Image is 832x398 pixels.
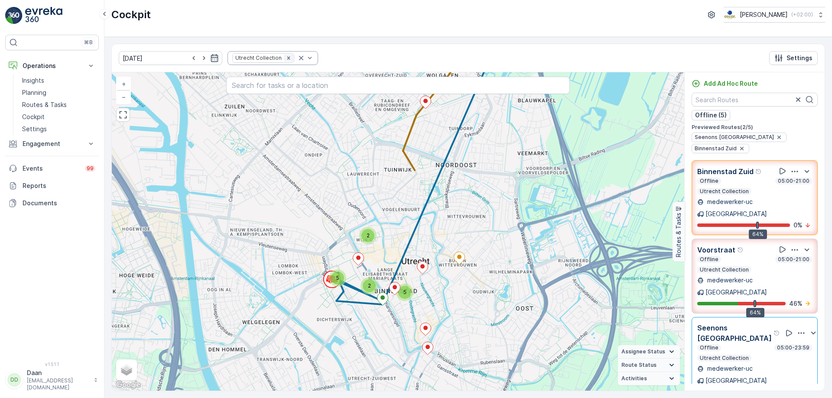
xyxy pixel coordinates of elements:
[746,308,764,317] div: 64%
[786,54,812,62] p: Settings
[19,111,99,123] a: Cockpit
[705,288,767,297] p: [GEOGRAPHIC_DATA]
[692,93,818,107] input: Search Routes
[5,57,99,74] button: Operations
[724,7,825,23] button: [PERSON_NAME](+02:00)
[699,256,719,263] p: Offline
[27,377,89,391] p: [EMAIL_ADDRESS][DOMAIN_NAME]
[233,54,283,62] div: Utrecht Collection
[776,344,810,351] p: 05:00-23:59
[705,197,753,206] p: medewerker-uc
[749,230,767,239] div: 64%
[5,194,99,212] a: Documents
[621,362,656,369] span: Route Status
[699,178,719,184] p: Offline
[697,166,754,177] p: Binnenstad Zuid
[777,256,810,263] p: 05:00-21:00
[773,330,780,337] div: Help Tooltip Icon
[695,111,727,120] p: Offline (5)
[117,360,136,379] a: Layers
[674,213,683,257] p: Routes & Tasks
[618,372,680,385] summary: Activities
[396,284,413,301] div: 5
[699,344,719,351] p: Offline
[19,87,99,99] a: Planning
[737,246,744,253] div: Help Tooltip Icon
[22,113,45,121] p: Cockpit
[5,362,99,367] span: v 1.51.1
[791,11,813,18] p: ( +02:00 )
[789,299,803,308] p: 46 %
[329,269,346,287] div: 5
[27,369,89,377] p: Daan
[19,74,99,87] a: Insights
[111,8,151,22] p: Cockpit
[740,10,788,19] p: [PERSON_NAME]
[23,139,81,148] p: Engagement
[699,188,750,195] p: Utrecht Collection
[621,375,647,382] span: Activities
[697,323,772,343] p: Seenons [GEOGRAPHIC_DATA]
[704,79,758,88] p: Add Ad Hoc Route
[793,221,803,230] p: 0 %
[699,355,750,362] p: Utrecht Collection
[403,289,406,295] span: 5
[769,51,818,65] button: Settings
[22,76,44,85] p: Insights
[122,93,126,100] span: −
[361,277,378,294] div: 2
[25,7,62,24] img: logo_light-DOdMpM7g.png
[695,145,737,152] span: Binnenstad Zuid
[367,232,370,239] span: 2
[22,88,46,97] p: Planning
[705,210,767,218] p: [GEOGRAPHIC_DATA]
[368,282,371,289] span: 2
[23,61,81,70] p: Operations
[692,124,818,131] p: Previewed Routes ( 2 / 5 )
[117,91,130,104] a: Zoom Out
[22,100,67,109] p: Routes & Tasks
[692,79,758,88] a: Add Ad Hoc Route
[23,181,95,190] p: Reports
[621,348,665,355] span: Assignee Status
[5,135,99,152] button: Engagement
[284,55,293,61] div: Remove Utrecht Collection
[122,80,126,87] span: +
[5,160,99,177] a: Events99
[5,7,23,24] img: logo
[114,379,143,391] a: Open this area in Google Maps (opens a new window)
[23,199,95,207] p: Documents
[23,164,80,173] p: Events
[777,178,810,184] p: 05:00-21:00
[692,110,730,120] button: Offline (5)
[724,10,736,19] img: basis-logo_rgb2x.png
[695,134,774,141] span: Seenons [GEOGRAPHIC_DATA]
[84,39,93,46] p: ⌘B
[87,165,94,172] p: 99
[119,51,222,65] input: dd/mm/yyyy
[705,276,753,285] p: medewerker-uc
[705,364,753,373] p: medewerker-uc
[336,275,339,281] span: 5
[359,227,377,244] div: 2
[755,168,762,175] div: Help Tooltip Icon
[705,376,767,385] p: [GEOGRAPHIC_DATA]
[618,359,680,372] summary: Route Status
[618,345,680,359] summary: Assignee Status
[699,266,750,273] p: Utrecht Collection
[5,369,99,391] button: DDDaan[EMAIL_ADDRESS][DOMAIN_NAME]
[5,177,99,194] a: Reports
[697,245,735,255] p: Voorstraat
[22,125,47,133] p: Settings
[117,78,130,91] a: Zoom In
[7,373,21,387] div: DD
[226,77,570,94] input: Search for tasks or a location
[114,379,143,391] img: Google
[19,99,99,111] a: Routes & Tasks
[19,123,99,135] a: Settings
